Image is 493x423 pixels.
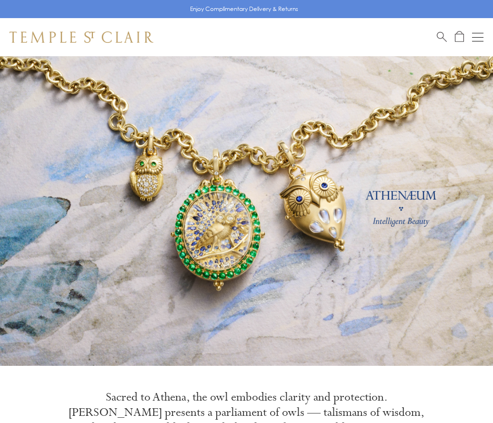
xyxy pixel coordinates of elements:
a: Search [437,31,447,43]
a: Open Shopping Bag [455,31,464,43]
p: Enjoy Complimentary Delivery & Returns [190,4,298,14]
button: Open navigation [472,31,483,43]
img: Temple St. Clair [10,31,153,43]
